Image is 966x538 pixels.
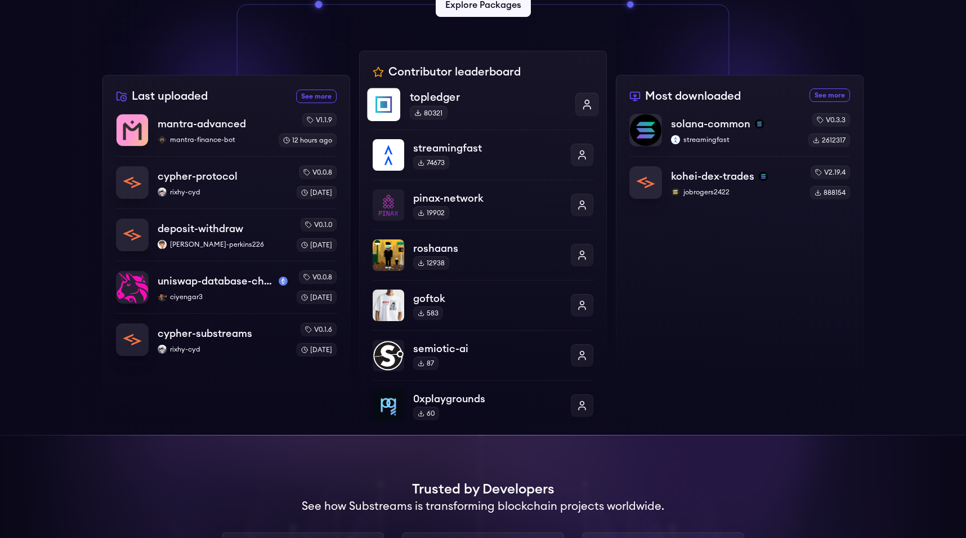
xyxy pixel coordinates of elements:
a: streamingfaststreamingfast74673 [373,130,593,180]
div: [DATE] [297,343,337,357]
p: pinax-network [413,190,562,206]
h1: Trusted by Developers [412,481,554,499]
img: jobrogers2422 [671,188,680,197]
a: kohei-dex-tradeskohei-dex-tradessolanajobrogers2422jobrogers2422v2.19.4888154 [629,156,850,199]
p: rixhy-cyd [158,188,288,197]
p: cypher-substreams [158,326,252,341]
a: mantra-advancedmantra-advancedmantra-finance-botmantra-finance-botv1.1.912 hours ago [116,113,337,156]
p: ciyengar3 [158,292,288,301]
div: v0.0.8 [299,270,337,284]
div: [DATE] [297,238,337,252]
img: deposit-withdraw [117,219,148,251]
img: rixhy-cyd [158,345,167,354]
a: deposit-withdrawdeposit-withdrawvictor-perkins226[PERSON_NAME]-perkins226v0.1.0[DATE] [116,208,337,261]
p: streamingfast [671,135,799,144]
img: cypher-substreams [117,324,148,355]
a: goftokgoftok583 [373,280,593,330]
h2: See how Substreams is transforming blockchain projects worldwide. [302,499,664,514]
a: roshaansroshaans12938 [373,230,593,280]
a: uniswap-database-changes-mainnetuniswap-database-changes-mainnetmainnetciyengar3ciyengar3v0.0.8[D... [116,261,337,313]
div: [DATE] [297,186,337,199]
img: mantra-finance-bot [158,135,167,144]
div: 87 [413,357,439,370]
a: cypher-protocolcypher-protocolrixhy-cydrixhy-cydv0.0.8[DATE] [116,156,337,208]
p: cypher-protocol [158,168,238,184]
div: v0.1.0 [301,218,337,232]
div: [DATE] [297,291,337,304]
img: streamingfast [671,135,680,144]
a: solana-commonsolana-commonsolanastreamingfaststreamingfastv0.3.32612317 [629,113,850,156]
img: 0xplaygrounds [373,390,404,421]
p: roshaans [413,241,562,256]
a: 0xplaygrounds0xplaygrounds60 [373,380,593,421]
div: 80321 [410,106,448,120]
p: 0xplaygrounds [413,391,562,407]
img: ciyengar3 [158,292,167,301]
img: solana [759,172,768,181]
img: victor-perkins226 [158,240,167,249]
p: solana-common [671,116,750,132]
img: kohei-dex-trades [630,167,661,198]
img: cypher-protocol [117,167,148,198]
img: topledger [367,88,400,121]
a: See more most downloaded packages [810,88,850,102]
a: cypher-substreamscypher-substreamsrixhy-cydrixhy-cydv0.1.6[DATE] [116,313,337,357]
img: mantra-advanced [117,114,148,146]
img: pinax-network [373,189,404,221]
img: solana [755,119,764,128]
div: v1.1.9 [302,113,337,127]
div: 583 [413,306,443,320]
a: topledgertopledger80321 [367,88,599,131]
p: streamingfast [413,140,562,156]
p: rixhy-cyd [158,345,288,354]
img: goftok [373,290,404,321]
div: 60 [413,407,439,420]
a: semiotic-aisemiotic-ai87 [373,330,593,380]
div: 12 hours ago [279,134,337,147]
img: uniswap-database-changes-mainnet [117,272,148,303]
img: semiotic-ai [373,340,404,371]
p: jobrogers2422 [671,188,801,197]
div: 888154 [810,186,850,199]
p: deposit-withdraw [158,221,243,237]
div: v2.19.4 [811,166,850,179]
p: mantra-finance-bot [158,135,270,144]
p: goftok [413,291,562,306]
p: kohei-dex-trades [671,168,754,184]
img: solana-common [630,114,661,146]
img: roshaans [373,239,404,271]
img: rixhy-cyd [158,188,167,197]
p: semiotic-ai [413,341,562,357]
div: 2612317 [808,134,850,147]
p: uniswap-database-changes-mainnet [158,273,274,289]
a: pinax-networkpinax-network19902 [373,180,593,230]
div: 74673 [413,156,449,170]
div: 12938 [413,256,449,270]
p: mantra-advanced [158,116,246,132]
div: v0.0.8 [299,166,337,179]
img: mainnet [279,277,288,286]
div: v0.1.6 [301,323,337,336]
div: 19902 [413,206,449,220]
p: topledger [410,89,566,105]
img: streamingfast [373,139,404,171]
a: See more recently uploaded packages [296,90,337,103]
p: [PERSON_NAME]-perkins226 [158,240,288,249]
div: v0.3.3 [812,113,850,127]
